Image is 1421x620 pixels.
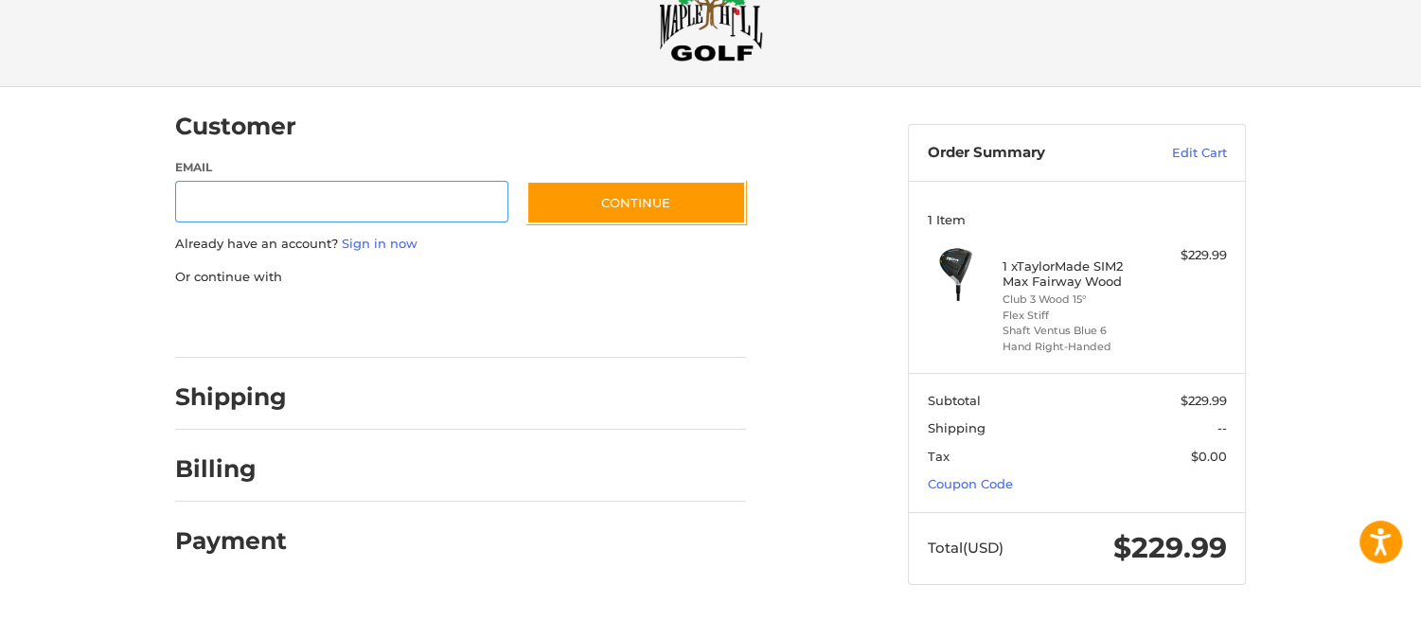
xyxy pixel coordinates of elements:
div: $229.99 [1152,246,1227,265]
h3: Order Summary [928,144,1131,163]
li: Club 3 Wood 15° [1003,292,1147,308]
p: Or continue with [175,268,746,287]
h2: Payment [175,526,287,556]
label: Email [175,159,508,176]
span: $0.00 [1191,449,1227,464]
iframe: PayPal-paypal [169,305,311,339]
li: Flex Stiff [1003,308,1147,324]
a: Edit Cart [1131,144,1227,163]
span: -- [1217,420,1227,435]
h2: Shipping [175,382,287,412]
a: Coupon Code [928,476,1013,491]
p: Already have an account? [175,235,746,254]
button: Continue [526,181,746,224]
a: Sign in now [342,236,417,251]
h3: 1 Item [928,212,1227,227]
li: Hand Right-Handed [1003,339,1147,355]
span: $229.99 [1113,530,1227,565]
iframe: PayPal-venmo [490,305,632,339]
span: Shipping [928,420,986,435]
iframe: PayPal-paylater [329,305,471,339]
h4: 1 x TaylorMade SIM2 Max Fairway Wood [1003,258,1147,290]
span: Tax [928,449,950,464]
li: Shaft Ventus Blue 6 [1003,323,1147,339]
span: Subtotal [928,393,981,408]
span: Total (USD) [928,539,1004,557]
h2: Billing [175,454,286,484]
span: $229.99 [1181,393,1227,408]
h2: Customer [175,112,296,141]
